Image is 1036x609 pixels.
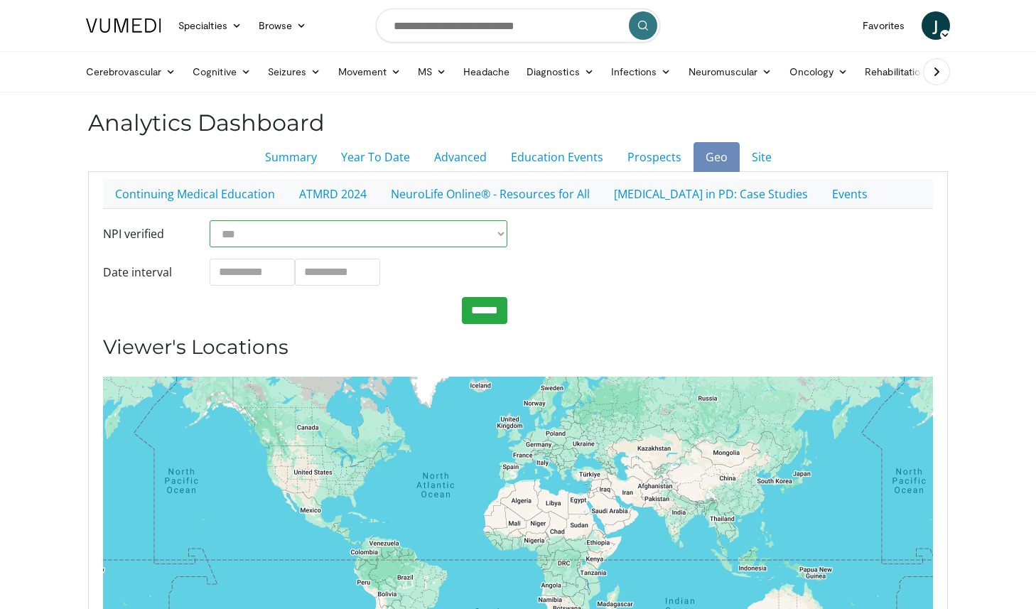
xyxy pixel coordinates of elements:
input: Search topics, interventions [376,9,660,43]
a: Continuing Medical Education [103,179,287,209]
a: Specialties [170,11,250,40]
a: Diagnostics [518,58,603,86]
a: Prospects [615,142,694,172]
a: Seizures [259,58,330,86]
a: Cerebrovascular [77,58,184,86]
label: Date interval [92,259,199,286]
a: Rehabilitation [856,58,934,86]
a: Advanced [422,142,499,172]
a: Summary [253,142,329,172]
a: Events [820,179,880,209]
a: Infections [603,58,680,86]
img: VuMedi Logo [86,18,161,33]
a: Movement [330,58,410,86]
a: Favorites [854,11,913,40]
a: J [922,11,950,40]
label: NPI verified [92,220,199,247]
a: Oncology [781,58,857,86]
a: Education Events [499,142,615,172]
a: ATMRD 2024 [287,179,379,209]
a: Neuromuscular [680,58,781,86]
a: Geo [694,142,740,172]
h2: Analytics Dashboard [88,109,948,136]
a: Site [740,142,784,172]
a: Browse [250,11,315,40]
a: Year To Date [329,142,422,172]
a: NeuroLife Online® - Resources for All [379,179,602,209]
a: Cognitive [184,58,259,86]
a: [MEDICAL_DATA] in PD: Case Studies [602,179,820,209]
a: Headache [455,58,518,86]
a: MS [409,58,455,86]
h3: Viewer's Locations [103,335,933,360]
